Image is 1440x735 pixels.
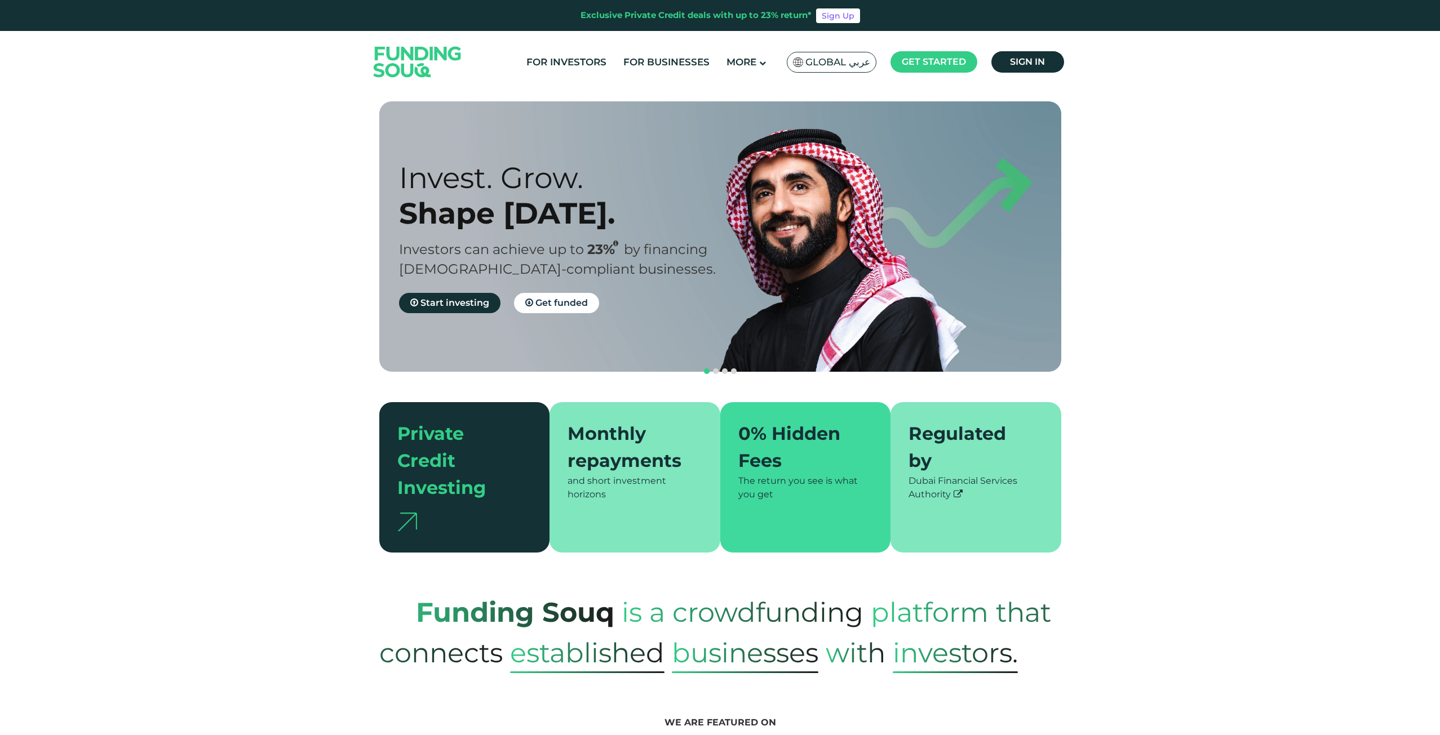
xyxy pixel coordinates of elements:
[738,474,873,501] div: The return you see is what you get
[1010,56,1045,67] span: Sign in
[991,51,1064,73] a: Sign in
[568,420,689,474] div: Monthly repayments
[816,8,860,23] a: Sign Up
[902,56,966,67] span: Get started
[702,367,711,376] button: navigation
[793,57,803,67] img: SA Flag
[909,420,1030,474] div: Regulated by
[397,420,519,501] div: Private Credit Investing
[672,632,818,673] span: Businesses
[416,596,614,629] strong: Funding Souq
[399,195,740,231] div: Shape [DATE].
[399,293,500,313] a: Start investing
[362,33,473,90] img: Logo
[613,240,618,247] i: 23% IRR (expected) ~ 15% Net yield (expected)
[587,241,624,257] span: 23%
[535,297,588,308] span: Get funded
[738,420,859,474] div: 0% Hidden Fees
[568,474,702,501] div: and short investment horizons
[893,632,1018,673] span: Investors.
[726,56,756,68] span: More
[581,9,812,22] div: Exclusive Private Credit deals with up to 23% return*
[720,367,729,376] button: navigation
[909,474,1043,501] div: Dubai Financial Services Authority
[399,241,584,257] span: Investors can achieve up to
[399,160,740,195] div: Invest. Grow.
[622,585,863,640] span: is a crowdfunding
[510,632,664,673] span: established
[805,56,870,69] span: Global عربي
[664,717,776,728] span: We are featured on
[729,367,738,376] button: navigation
[397,513,417,531] img: arrow
[379,585,1051,680] span: platform that connects
[826,625,885,680] span: with
[524,53,609,72] a: For Investors
[621,53,712,72] a: For Businesses
[711,367,720,376] button: navigation
[514,293,599,313] a: Get funded
[420,297,489,308] span: Start investing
